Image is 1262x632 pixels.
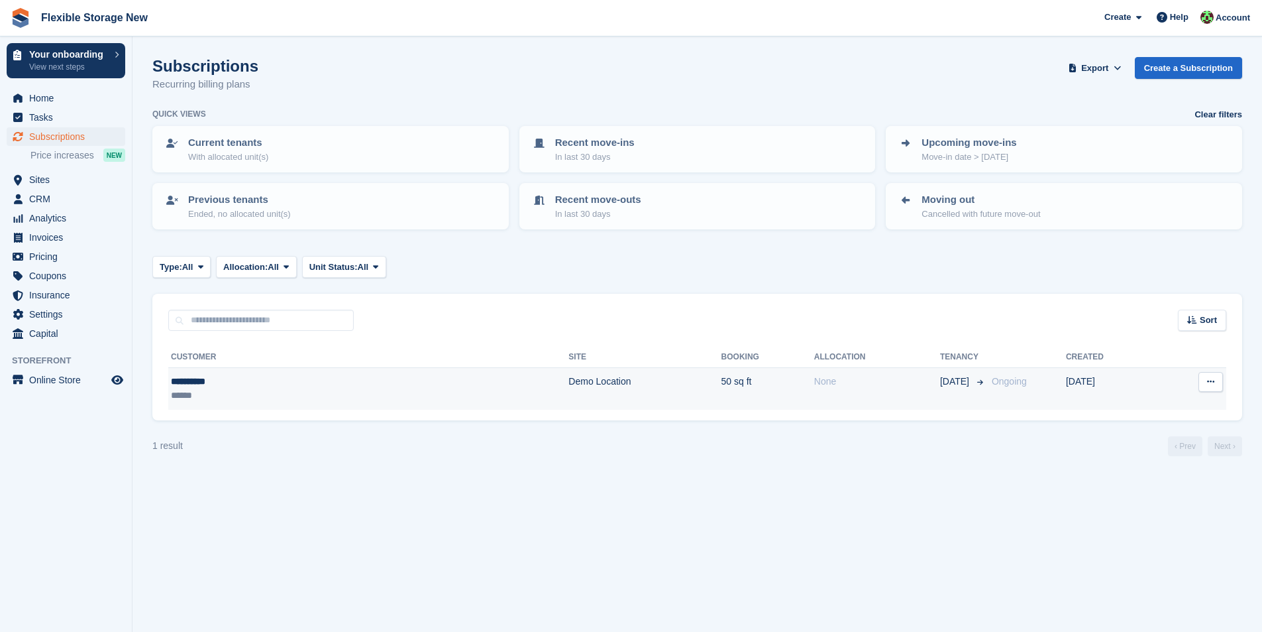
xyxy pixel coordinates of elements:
p: Previous tenants [188,192,291,208]
a: menu [7,305,125,324]
h6: Quick views [152,108,206,120]
p: Ended, no allocated unit(s) [188,208,291,221]
img: David Jones [1200,11,1214,24]
h1: Subscriptions [152,57,258,75]
p: View next steps [29,61,108,73]
span: Tasks [29,108,109,127]
button: Allocation: All [216,256,297,278]
a: menu [7,324,125,343]
td: Demo Location [568,368,721,410]
span: Storefront [12,354,132,367]
span: Subscriptions [29,127,109,146]
span: Home [29,89,109,107]
a: Next [1208,436,1242,456]
span: Account [1216,11,1250,25]
div: None [814,375,940,389]
span: Create [1104,11,1131,24]
span: Sites [29,170,109,189]
a: menu [7,228,125,247]
a: Flexible Storage New [36,7,153,29]
p: With allocated unit(s) [188,151,268,164]
p: Your onboarding [29,50,108,59]
p: Current tenants [188,135,268,151]
span: Export [1081,62,1108,75]
a: menu [7,247,125,266]
a: menu [7,190,125,208]
span: Sort [1200,314,1217,327]
p: Recurring billing plans [152,77,258,92]
span: Settings [29,305,109,324]
a: menu [7,89,125,107]
span: Price increases [30,149,94,162]
p: Upcoming move-ins [921,135,1016,151]
span: All [358,261,369,274]
span: Coupons [29,267,109,285]
a: Clear filters [1194,108,1242,121]
a: Your onboarding View next steps [7,43,125,78]
img: stora-icon-8386f47178a22dfd0bd8f6a31ec36ba5ce8667c1dd55bd0f319d3a0aa187defe.svg [11,8,30,28]
a: menu [7,209,125,227]
span: Allocation: [223,261,268,274]
span: Type: [160,261,182,274]
span: Pricing [29,247,109,266]
a: Upcoming move-ins Move-in date > [DATE] [887,127,1241,171]
a: Recent move-ins In last 30 days [521,127,874,171]
a: Moving out Cancelled with future move-out [887,184,1241,228]
p: In last 30 days [555,151,635,164]
a: menu [7,127,125,146]
a: Previous [1168,436,1202,456]
div: NEW [103,149,125,162]
th: Allocation [814,347,940,368]
th: Booking [721,347,814,368]
a: Recent move-outs In last 30 days [521,184,874,228]
span: Invoices [29,228,109,247]
div: 1 result [152,439,183,453]
a: menu [7,170,125,189]
th: Tenancy [940,347,986,368]
a: menu [7,267,125,285]
span: Online Store [29,371,109,389]
th: Customer [168,347,568,368]
td: [DATE] [1066,368,1159,410]
p: Cancelled with future move-out [921,208,1040,221]
span: All [182,261,193,274]
p: In last 30 days [555,208,641,221]
a: menu [7,371,125,389]
span: Analytics [29,209,109,227]
a: Create a Subscription [1135,57,1242,79]
a: Preview store [109,372,125,388]
a: Current tenants With allocated unit(s) [154,127,507,171]
p: Recent move-outs [555,192,641,208]
td: 50 sq ft [721,368,814,410]
th: Site [568,347,721,368]
span: Capital [29,324,109,343]
a: menu [7,286,125,304]
span: All [268,261,279,274]
button: Type: All [152,256,211,278]
nav: Page [1165,436,1245,456]
a: Previous tenants Ended, no allocated unit(s) [154,184,507,228]
span: CRM [29,190,109,208]
p: Recent move-ins [555,135,635,151]
button: Export [1066,57,1124,79]
span: Ongoing [992,376,1027,387]
span: Insurance [29,286,109,304]
button: Unit Status: All [302,256,386,278]
th: Created [1066,347,1159,368]
p: Moving out [921,192,1040,208]
span: [DATE] [940,375,972,389]
a: Price increases NEW [30,148,125,162]
a: menu [7,108,125,127]
span: Help [1170,11,1188,24]
p: Move-in date > [DATE] [921,151,1016,164]
span: Unit Status: [309,261,358,274]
